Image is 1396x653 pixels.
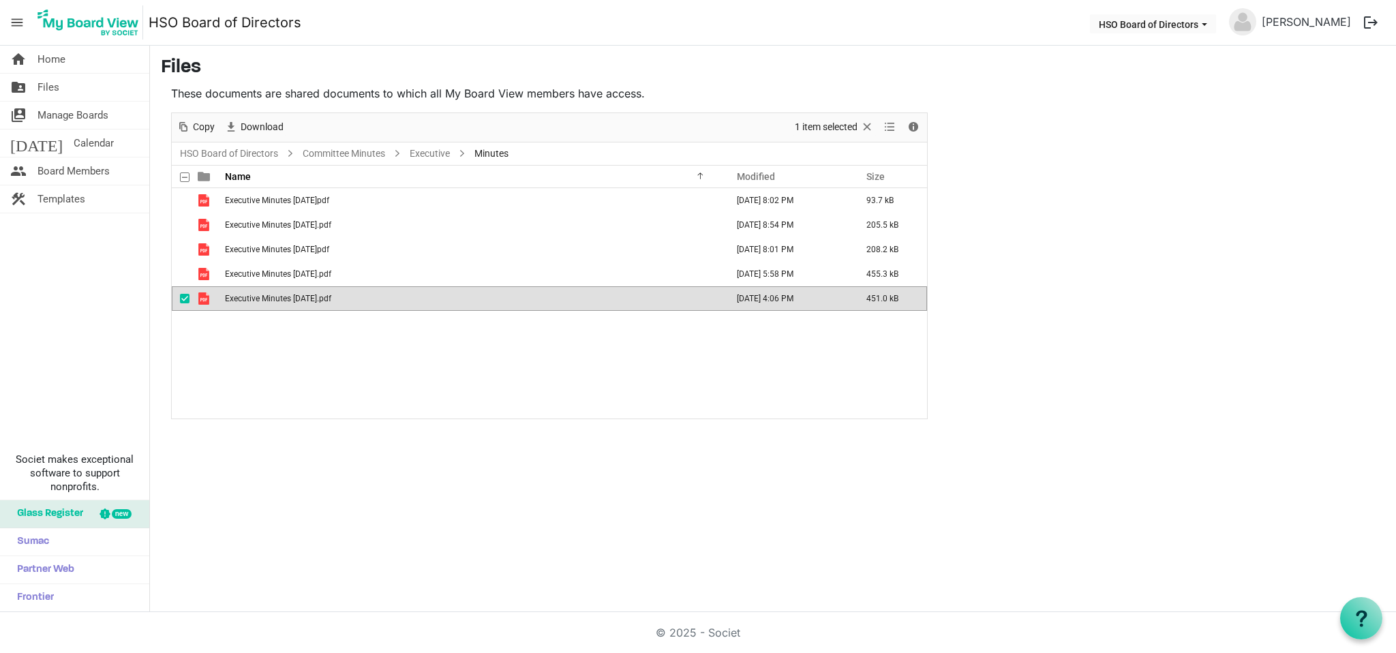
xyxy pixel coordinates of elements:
td: Executive Minutes 2024 Dec.pdf is template cell column header Name [221,188,723,213]
span: Manage Boards [37,102,108,129]
span: home [10,46,27,73]
td: 208.2 kB is template cell column header Size [852,237,927,262]
td: is template cell column header type [189,213,221,237]
div: Clear selection [790,113,879,142]
td: is template cell column header type [189,237,221,262]
span: Calendar [74,130,114,157]
td: is template cell column header type [189,262,221,286]
button: logout [1356,8,1385,37]
a: HSO Board of Directors [177,145,281,162]
span: Partner Web [10,556,74,583]
span: Sumac [10,528,49,556]
td: checkbox [172,262,189,286]
td: June 26, 2025 5:58 PM column header Modified [723,262,852,286]
span: Modified [737,171,775,182]
div: new [112,509,132,519]
a: HSO Board of Directors [149,9,301,36]
td: checkbox [172,213,189,237]
span: Executive Minutes [DATE].pdf [225,220,331,230]
a: Committee Minutes [300,145,388,162]
span: 1 item selected [793,119,859,136]
td: Executive Minutes 2025 June.pdf is template cell column header Name [221,262,723,286]
span: Glass Register [10,500,83,528]
td: Executive Minutes 2025 Feb.pdf is template cell column header Name [221,237,723,262]
div: Copy [172,113,219,142]
td: April 16, 2025 8:02 PM column header Modified [723,188,852,213]
span: Size [866,171,885,182]
td: checkbox [172,286,189,311]
span: [DATE] [10,130,63,157]
span: Board Members [37,157,110,185]
td: Executive Minutes 2025 September.pdf is template cell column header Name [221,286,723,311]
span: people [10,157,27,185]
td: September 04, 2025 4:06 PM column header Modified [723,286,852,311]
div: Download [219,113,288,142]
td: Executive Minutes 2025 April.pdf is template cell column header Name [221,213,723,237]
span: Executive Minutes [DATE]pdf [225,196,329,205]
button: Selection [793,119,877,136]
div: View [879,113,902,142]
span: Name [225,171,251,182]
h3: Files [161,57,1385,80]
img: no-profile-picture.svg [1229,8,1256,35]
button: View dropdownbutton [881,119,898,136]
a: My Board View Logo [33,5,149,40]
td: checkbox [172,237,189,262]
span: Frontier [10,584,54,611]
span: Minutes [472,145,511,162]
td: 93.7 kB is template cell column header Size [852,188,927,213]
span: Societ makes exceptional software to support nonprofits. [6,453,143,493]
span: Executive Minutes [DATE].pdf [225,269,331,279]
td: April 16, 2025 8:01 PM column header Modified [723,237,852,262]
span: construction [10,185,27,213]
img: My Board View Logo [33,5,143,40]
button: HSO Board of Directors dropdownbutton [1090,14,1216,33]
td: 205.5 kB is template cell column header Size [852,213,927,237]
span: Executive Minutes [DATE].pdf [225,294,331,303]
div: Details [902,113,925,142]
button: Details [905,119,923,136]
span: Home [37,46,65,73]
span: menu [4,10,30,35]
button: Copy [174,119,217,136]
span: Copy [192,119,216,136]
td: is template cell column header type [189,286,221,311]
td: checkbox [172,188,189,213]
span: Download [239,119,285,136]
span: Executive Minutes [DATE]pdf [225,245,329,254]
span: Templates [37,185,85,213]
td: 451.0 kB is template cell column header Size [852,286,927,311]
td: 455.3 kB is template cell column header Size [852,262,927,286]
td: is template cell column header type [189,188,221,213]
span: Files [37,74,59,101]
a: © 2025 - Societ [656,626,740,639]
a: Executive [407,145,453,162]
button: Download [222,119,286,136]
td: April 30, 2025 8:54 PM column header Modified [723,213,852,237]
span: switch_account [10,102,27,129]
span: folder_shared [10,74,27,101]
p: These documents are shared documents to which all My Board View members have access. [171,85,928,102]
a: [PERSON_NAME] [1256,8,1356,35]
